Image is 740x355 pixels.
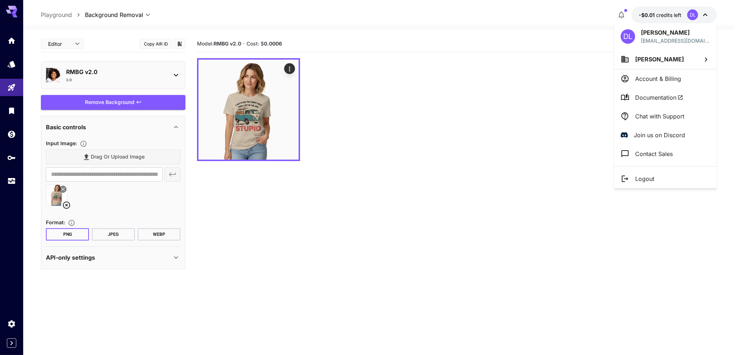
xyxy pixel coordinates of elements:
[635,93,683,102] span: Documentation
[635,112,684,121] p: Chat with Support
[641,37,710,44] p: [EMAIL_ADDRESS][DOMAIN_NAME]
[635,74,681,83] p: Account & Billing
[635,174,654,183] p: Logout
[614,49,717,69] button: [PERSON_NAME]
[621,29,635,44] div: DL
[635,56,684,63] span: [PERSON_NAME]
[634,131,685,139] p: Join us on Discord
[641,37,710,44] div: hlfx1001@gmail.com
[635,150,673,158] p: Contact Sales
[641,28,710,37] p: [PERSON_NAME]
